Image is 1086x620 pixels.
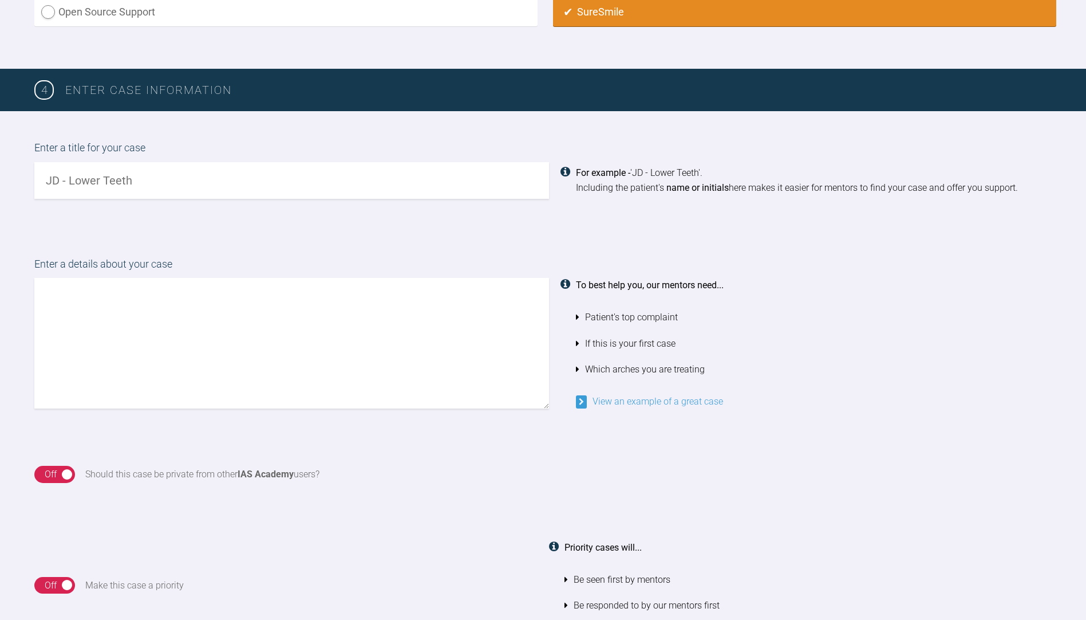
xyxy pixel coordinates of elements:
[65,81,1052,99] h3: Enter case information
[576,304,1052,331] li: Patient's top complaint
[85,578,184,593] div: Make this case a priority
[45,578,57,593] div: Off
[45,467,57,482] div: Off
[34,80,54,100] span: 4
[34,140,1052,162] label: Enter a title for your case
[564,567,1052,593] li: Be seen first by mentors
[576,331,1052,357] li: If this is your first case
[34,256,1052,278] label: Enter a details about your case
[564,542,642,553] strong: Priority cases will...
[666,182,729,193] strong: name or initials
[576,396,723,407] a: View an example of a great case
[85,467,319,482] div: Should this case be private from other users?
[576,280,724,291] strong: To best help you, our mentors need...
[564,592,1052,619] li: Be responded to by our mentors first
[34,162,549,199] input: JD - Lower Teeth
[576,167,630,178] strong: For example -
[576,356,1052,383] li: Which arches you are treating
[576,166,1052,195] div: 'JD - Lower Teeth'. Including the patient's here makes it easier for mentors to find your case an...
[238,469,294,480] strong: IAS Academy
